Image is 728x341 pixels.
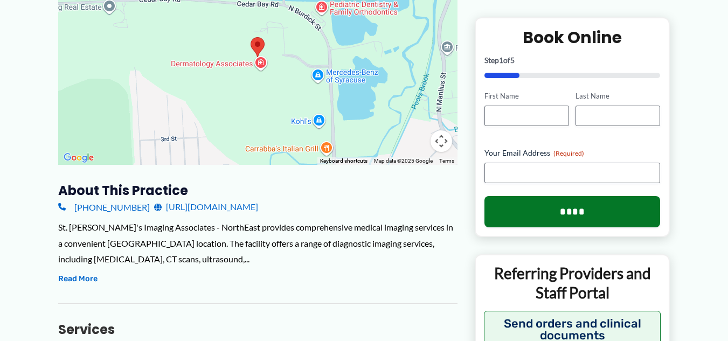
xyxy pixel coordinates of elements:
[439,158,454,164] a: Terms (opens in new tab)
[374,158,433,164] span: Map data ©2025 Google
[553,149,584,157] span: (Required)
[61,151,96,165] a: Open this area in Google Maps (opens a new window)
[576,91,660,101] label: Last Name
[154,199,258,215] a: [URL][DOMAIN_NAME]
[320,157,368,165] button: Keyboard shortcuts
[510,55,515,65] span: 5
[484,27,661,48] h2: Book Online
[58,199,150,215] a: [PHONE_NUMBER]
[484,57,661,64] p: Step of
[484,91,569,101] label: First Name
[58,321,457,338] h3: Services
[484,148,661,158] label: Your Email Address
[58,273,98,286] button: Read More
[499,55,503,65] span: 1
[58,182,457,199] h3: About this practice
[58,219,457,267] div: St. [PERSON_NAME]'s Imaging Associates - NorthEast provides comprehensive medical imaging service...
[484,263,661,303] p: Referring Providers and Staff Portal
[431,130,452,152] button: Map camera controls
[61,151,96,165] img: Google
